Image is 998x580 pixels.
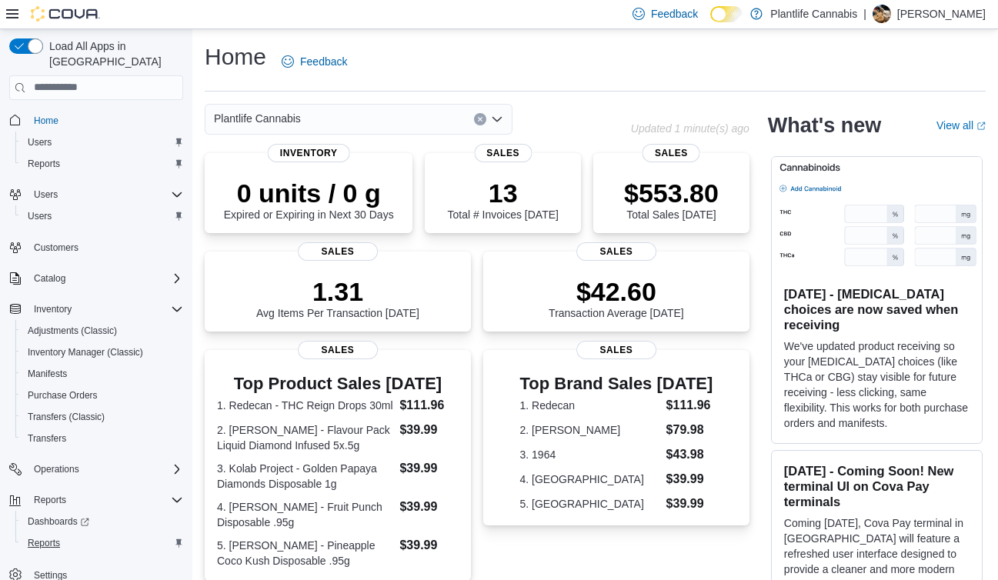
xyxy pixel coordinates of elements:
[22,343,149,362] a: Inventory Manager (Classic)
[873,5,891,23] div: Sammi Lane
[549,276,684,319] div: Transaction Average [DATE]
[28,136,52,148] span: Users
[28,432,66,445] span: Transfers
[710,6,743,22] input: Dark Mode
[784,286,970,332] h3: [DATE] - [MEDICAL_DATA] choices are now saved when receiving
[22,512,183,531] span: Dashboards
[205,42,266,72] h1: Home
[256,276,419,319] div: Avg Items Per Transaction [DATE]
[217,538,393,568] dt: 5. [PERSON_NAME] - Pineapple Coco Kush Disposable .95g
[624,178,719,208] p: $553.80
[624,178,719,221] div: Total Sales [DATE]
[275,46,353,77] a: Feedback
[28,300,78,318] button: Inventory
[28,460,85,478] button: Operations
[768,113,881,138] h2: What's new
[217,398,393,413] dt: 1. Redecan - THC Reign Drops 30ml
[300,54,347,69] span: Feedback
[22,408,183,426] span: Transfers (Classic)
[224,178,394,221] div: Expired or Expiring in Next 30 Days
[22,207,58,225] a: Users
[15,205,189,227] button: Users
[447,178,558,208] p: 13
[15,320,189,342] button: Adjustments (Classic)
[666,421,713,439] dd: $79.98
[399,498,458,516] dd: $39.99
[28,158,60,170] span: Reports
[43,38,183,69] span: Load All Apps in [GEOGRAPHIC_DATA]
[217,375,459,393] h3: Top Product Sales [DATE]
[28,185,183,204] span: Users
[15,153,189,175] button: Reports
[3,184,189,205] button: Users
[22,365,73,383] a: Manifests
[28,346,143,358] span: Inventory Manager (Classic)
[399,536,458,555] dd: $39.99
[34,494,66,506] span: Reports
[28,238,183,257] span: Customers
[15,532,189,554] button: Reports
[520,398,660,413] dt: 1. Redecan
[936,119,986,132] a: View allExternal link
[15,132,189,153] button: Users
[28,210,52,222] span: Users
[22,133,58,152] a: Users
[399,396,458,415] dd: $111.96
[770,5,857,23] p: Plantlife Cannabis
[22,133,183,152] span: Users
[22,322,183,340] span: Adjustments (Classic)
[897,5,986,23] p: [PERSON_NAME]
[863,5,866,23] p: |
[631,122,749,135] p: Updated 1 minute(s) ago
[22,207,183,225] span: Users
[491,113,503,125] button: Open list of options
[298,242,378,261] span: Sales
[22,429,72,448] a: Transfers
[3,458,189,480] button: Operations
[22,343,183,362] span: Inventory Manager (Classic)
[217,499,393,530] dt: 4. [PERSON_NAME] - Fruit Punch Disposable .95g
[28,111,183,130] span: Home
[576,341,656,359] span: Sales
[214,109,301,128] span: Plantlife Cannabis
[28,491,183,509] span: Reports
[576,242,656,261] span: Sales
[520,375,713,393] h3: Top Brand Sales [DATE]
[224,178,394,208] p: 0 units / 0 g
[549,276,684,307] p: $42.60
[28,238,85,257] a: Customers
[34,115,58,127] span: Home
[34,463,79,475] span: Operations
[34,303,72,315] span: Inventory
[643,144,700,162] span: Sales
[28,515,89,528] span: Dashboards
[520,496,660,512] dt: 5. [GEOGRAPHIC_DATA]
[399,421,458,439] dd: $39.99
[22,155,183,173] span: Reports
[784,463,970,509] h3: [DATE] - Coming Soon! New terminal UI on Cova Pay terminals
[3,109,189,132] button: Home
[666,396,713,415] dd: $111.96
[15,342,189,363] button: Inventory Manager (Classic)
[22,512,95,531] a: Dashboards
[3,489,189,511] button: Reports
[28,460,183,478] span: Operations
[651,6,698,22] span: Feedback
[22,386,104,405] a: Purchase Orders
[34,272,65,285] span: Catalog
[666,495,713,513] dd: $39.99
[28,269,72,288] button: Catalog
[34,188,58,201] span: Users
[15,385,189,406] button: Purchase Orders
[28,368,67,380] span: Manifests
[3,298,189,320] button: Inventory
[22,408,111,426] a: Transfers (Classic)
[976,122,986,131] svg: External link
[520,472,660,487] dt: 4. [GEOGRAPHIC_DATA]
[15,363,189,385] button: Manifests
[31,6,100,22] img: Cova
[268,144,350,162] span: Inventory
[256,276,419,307] p: 1.31
[520,422,660,438] dt: 2. [PERSON_NAME]
[15,428,189,449] button: Transfers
